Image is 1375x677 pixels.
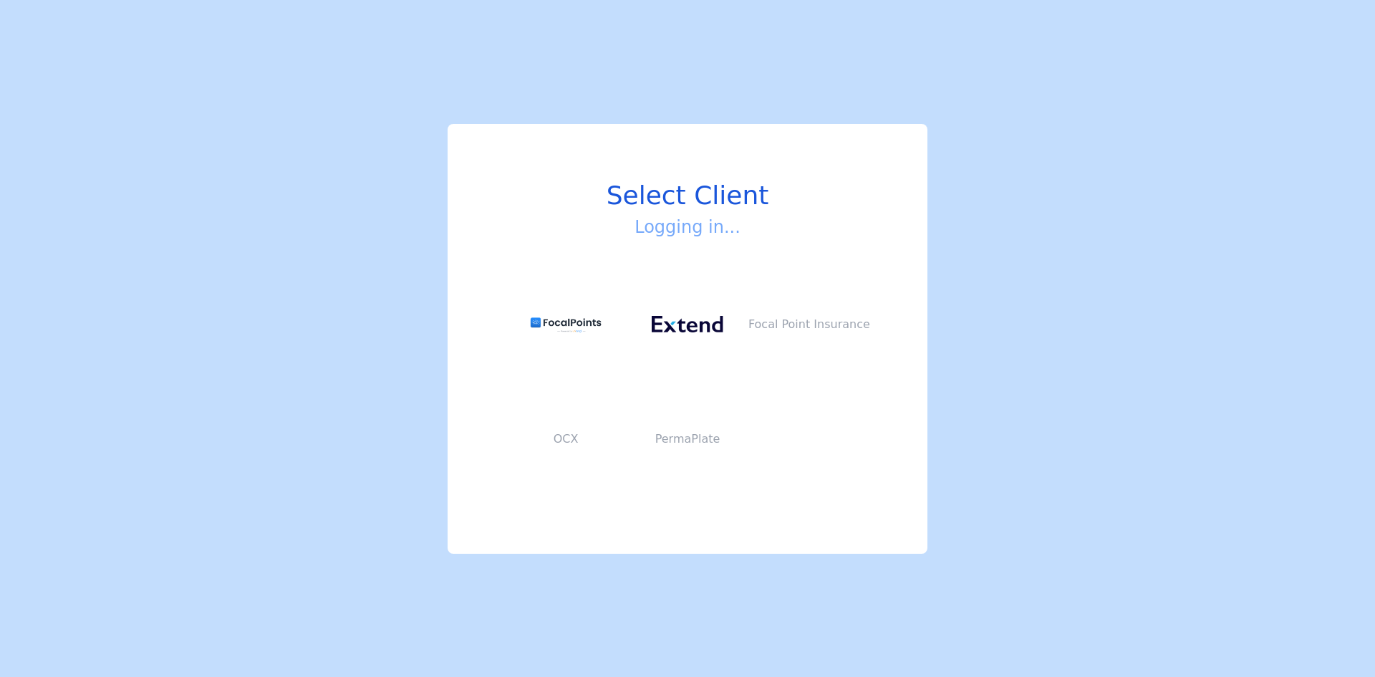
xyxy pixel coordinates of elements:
[505,382,627,496] button: OCX
[748,267,870,382] button: Focal Point Insurance
[627,382,748,496] button: PermaPlate
[505,216,870,239] h3: Logging in...
[627,431,748,448] p: PermaPlate
[505,431,627,448] p: OCX
[505,181,870,210] h1: Select Client
[748,316,870,333] p: Focal Point Insurance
